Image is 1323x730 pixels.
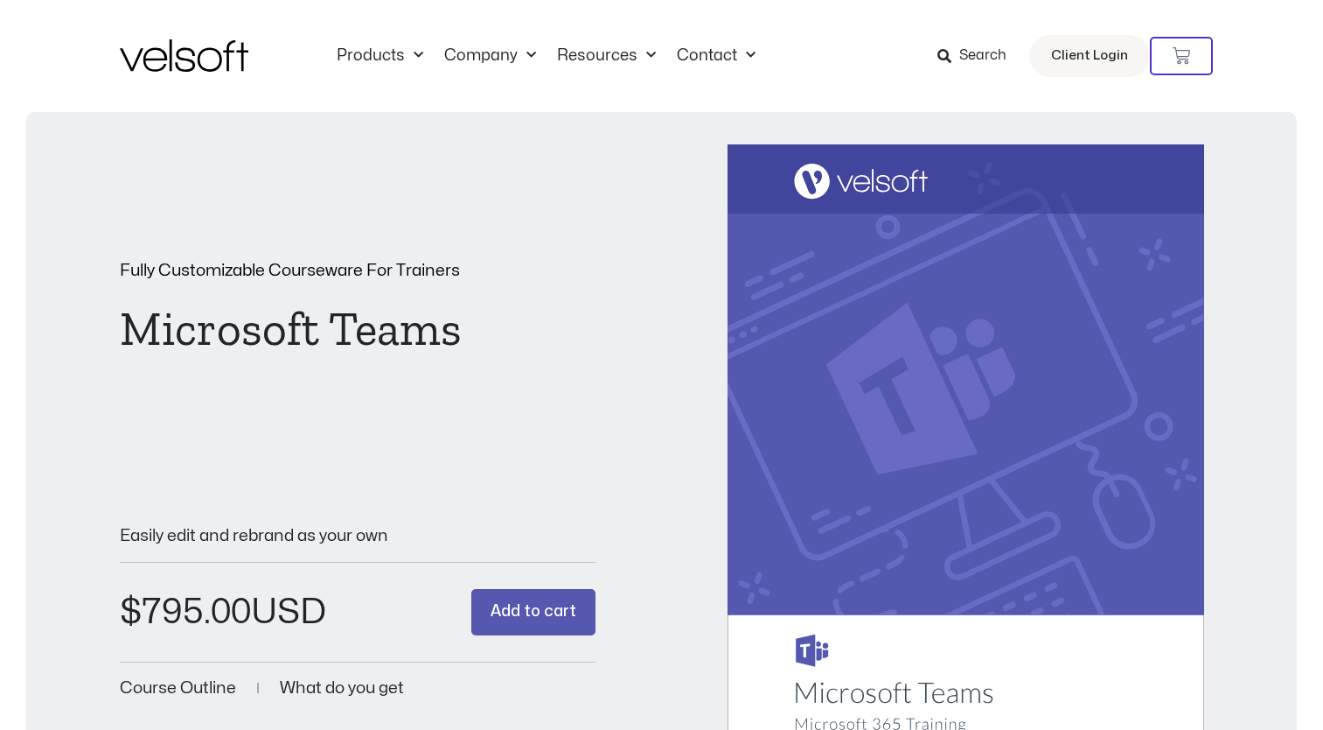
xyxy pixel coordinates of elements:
span: $ [120,595,142,629]
h1: Microsoft Teams [120,305,595,353]
a: Course Outline [120,680,236,697]
bdi: 795.00 [120,595,251,629]
p: Easily edit and rebrand as your own [120,528,595,544]
button: Add to cart [471,589,595,635]
a: Client Login [1029,35,1150,77]
p: Fully Customizable Courseware For Trainers [120,263,595,279]
span: Search [959,45,1006,67]
a: Search [937,41,1019,71]
img: Velsoft Training Materials [120,39,248,72]
a: What do you get [280,680,404,697]
a: CompanyMenu Toggle [434,46,547,66]
span: Client Login [1051,45,1128,67]
a: ContactMenu Toggle [666,46,766,66]
a: ResourcesMenu Toggle [547,46,666,66]
a: ProductsMenu Toggle [326,46,434,66]
nav: Menu [326,46,766,66]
